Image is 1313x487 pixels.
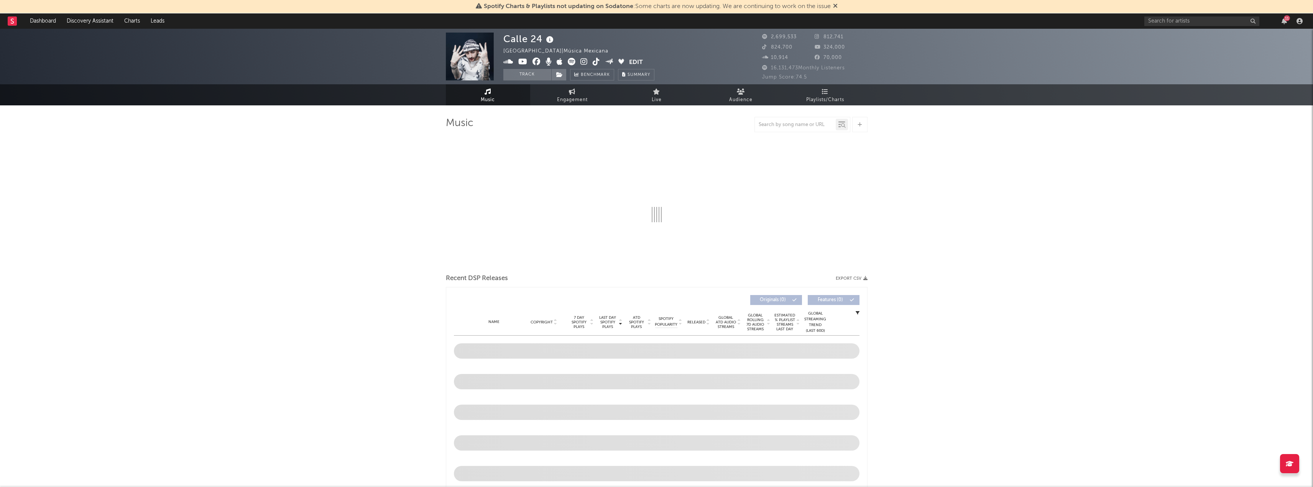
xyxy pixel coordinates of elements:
a: Benchmark [570,69,614,80]
a: Playlists/Charts [783,84,868,105]
span: 16,131,473 Monthly Listeners [762,66,845,71]
div: Calle 24 [503,33,555,45]
span: Estimated % Playlist Streams Last Day [774,313,795,331]
span: 2,699,533 [762,34,797,39]
a: Live [615,84,699,105]
span: Jump Score: 74.5 [762,75,807,80]
a: Dashboard [25,13,61,29]
button: Summary [618,69,654,80]
button: 11 [1282,18,1287,24]
span: Features ( 0 ) [813,298,848,302]
div: [GEOGRAPHIC_DATA] | Música Mexicana [503,47,617,56]
span: Dismiss [833,3,838,10]
a: Charts [119,13,145,29]
span: 812,741 [815,34,843,39]
span: Copyright [531,320,553,325]
span: Global ATD Audio Streams [715,315,736,329]
span: Engagement [557,95,588,105]
input: Search by song name or URL [755,122,836,128]
span: 10,914 [762,55,788,60]
span: Recent DSP Releases [446,274,508,283]
button: Originals(0) [750,295,802,305]
span: 824,700 [762,45,792,50]
a: Audience [699,84,783,105]
span: ATD Spotify Plays [626,315,647,329]
span: Summary [628,73,650,77]
span: Playlists/Charts [806,95,844,105]
span: Originals ( 0 ) [755,298,790,302]
span: : Some charts are now updating. We are continuing to work on the issue [484,3,831,10]
span: Audience [729,95,753,105]
span: 70,000 [815,55,842,60]
span: Music [481,95,495,105]
button: Export CSV [836,276,868,281]
span: Last Day Spotify Plays [598,315,618,329]
span: Spotify Popularity [655,316,677,328]
span: Live [652,95,662,105]
div: Name [469,319,519,325]
span: Spotify Charts & Playlists not updating on Sodatone [484,3,633,10]
span: Benchmark [581,71,610,80]
a: Engagement [530,84,615,105]
button: Track [503,69,551,80]
span: Released [687,320,705,325]
a: Leads [145,13,170,29]
span: 7 Day Spotify Plays [569,315,589,329]
div: 11 [1284,15,1290,21]
a: Music [446,84,530,105]
input: Search for artists [1144,16,1259,26]
span: 324,000 [815,45,845,50]
span: Global Rolling 7D Audio Streams [745,313,766,331]
button: Edit [629,58,643,67]
button: Features(0) [808,295,859,305]
div: Global Streaming Trend (Last 60D) [804,311,827,334]
a: Discovery Assistant [61,13,119,29]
